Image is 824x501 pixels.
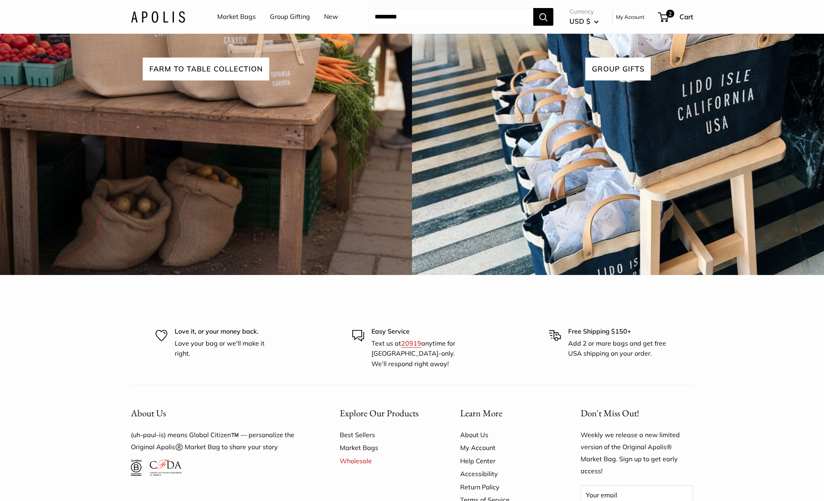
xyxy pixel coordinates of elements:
span: USD $ [569,17,590,25]
p: Easy Service [371,326,472,337]
p: Text us at anytime for [GEOGRAPHIC_DATA]-only. We’ll respond right away! [371,338,472,369]
button: Explore Our Products [340,405,432,421]
a: Group Gifting [270,11,310,23]
p: Free Shipping $150+ [568,326,669,337]
p: Don't Miss Out! [581,405,693,421]
span: Cart [679,12,693,21]
p: (uh-paul-is) means Global Citizen™️ — personalize the Original Apolis®️ Market Bag to share your ... [131,429,312,453]
p: Love your bag or we'll make it right. [175,338,275,359]
span: Group GIFTS [585,57,651,80]
img: Apolis [131,11,185,22]
a: 20919 [401,339,421,347]
p: Weekly we release a new limited version of the Original Apolis® Market Bag. Sign up to get early ... [581,429,693,477]
a: My Account [460,441,553,454]
button: Learn More [460,405,553,421]
span: 2 [666,10,674,18]
a: 2 Cart [659,10,693,23]
a: New [324,11,338,23]
a: Help Center [460,454,553,467]
a: Wholesale [340,454,432,467]
a: Return Policy [460,481,553,493]
input: Search... [368,8,533,26]
a: Best Sellers [340,428,432,441]
button: Search [533,8,553,26]
a: Market Bags [340,441,432,454]
img: Council of Fashion Designers of America Member [150,460,182,476]
button: USD $ [569,15,599,28]
span: About Us [131,407,166,419]
a: About Us [460,428,553,441]
span: Farm To Table collection [143,57,269,80]
img: Certified B Corporation [131,460,142,476]
a: Accessibility [460,467,553,480]
span: Currency [569,6,599,17]
a: My Account [616,12,645,22]
a: Market Bags [217,11,256,23]
span: Explore Our Products [340,407,418,419]
p: Love it, or your money back. [175,326,275,337]
span: Learn More [460,407,502,419]
p: Add 2 or more bags and get free USA shipping on your order. [568,338,669,359]
button: About Us [131,405,312,421]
